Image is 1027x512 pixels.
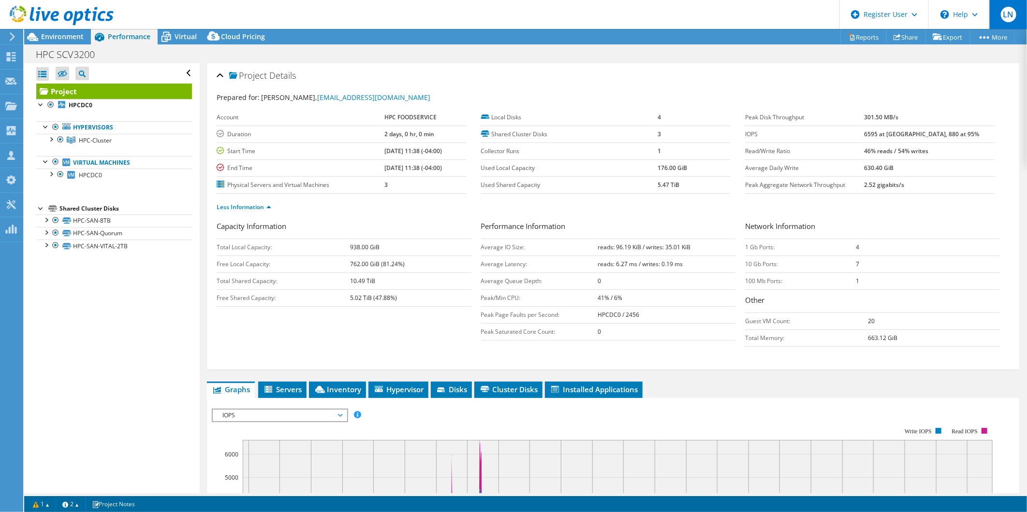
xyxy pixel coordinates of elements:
[36,214,192,227] a: HPC-SAN-8TB
[225,450,238,458] text: 6000
[36,121,192,134] a: Hypervisors
[868,334,897,342] b: 663.12 GiB
[952,428,978,435] text: Read IOPS
[26,498,56,510] a: 1
[481,272,598,289] td: Average Queue Depth:
[481,129,658,139] label: Shared Cluster Disks
[481,306,598,323] td: Peak Page Faults per Second:
[436,384,467,394] span: Disks
[481,163,658,173] label: Used Local Capacity
[59,203,192,214] div: Shared Cluster Disks
[108,32,150,41] span: Performance
[314,384,361,394] span: Inventory
[745,329,868,346] td: Total Memory:
[69,101,92,109] b: HPCDC0
[856,260,859,268] b: 7
[481,146,658,156] label: Collector Runs
[550,384,638,394] span: Installed Applications
[217,256,351,272] td: Free Local Capacity:
[940,10,949,19] svg: \n
[36,227,192,240] a: HPC-SAN-Quorum
[481,323,598,340] td: Peak Saturated Core Count:
[598,243,690,251] b: reads: 96.19 KiB / writes: 35.01 KiB
[856,243,859,251] b: 4
[36,99,192,112] a: HPCDC0
[840,29,887,44] a: Reports
[217,203,271,211] a: Less Information
[175,32,197,41] span: Virtual
[41,32,84,41] span: Environment
[481,289,598,306] td: Peak/Min CPU:
[658,130,661,138] b: 3
[384,113,437,121] b: HPC FOODSERVICE
[221,32,265,41] span: Cloud Pricing
[217,221,471,234] h3: Capacity Information
[745,129,864,139] label: IOPS
[317,93,430,102] a: [EMAIL_ADDRESS][DOMAIN_NAME]
[481,113,658,122] label: Local Disks
[865,164,894,172] b: 630.40 GiB
[384,164,442,172] b: [DATE] 11:38 (-04:00)
[598,260,683,268] b: reads: 6.27 ms / writes: 0.19 ms
[745,239,856,256] td: 1 Gb Ports:
[865,147,929,155] b: 46% reads / 54% writes
[865,113,899,121] b: 301.50 MB/s
[79,171,102,179] span: HPCDC0
[745,272,856,289] td: 100 Mb Ports:
[745,180,864,190] label: Peak Aggregate Network Throughput
[925,29,970,44] a: Export
[481,256,598,272] td: Average Latency:
[229,71,267,81] span: Project
[269,70,296,81] span: Details
[56,498,86,510] a: 2
[351,260,405,268] b: 762.00 GiB (81.24%)
[598,327,601,336] b: 0
[212,384,250,394] span: Graphs
[351,243,380,251] b: 938.00 GiB
[217,113,384,122] label: Account
[745,256,856,272] td: 10 Gb Ports:
[384,130,434,138] b: 2 days, 0 hr, 0 min
[36,156,192,169] a: Virtual Machines
[745,221,1000,234] h3: Network Information
[217,289,351,306] td: Free Shared Capacity:
[598,294,622,302] b: 41% / 6%
[384,181,388,189] b: 3
[865,181,905,189] b: 2.52 gigabits/s
[218,410,342,421] span: IOPS
[217,93,260,102] label: Prepared for:
[225,473,238,482] text: 5000
[36,169,192,181] a: HPCDC0
[745,295,1000,308] h3: Other
[868,317,875,325] b: 20
[217,129,384,139] label: Duration
[79,136,112,144] span: HPC-Cluster
[598,311,639,319] b: HPCDC0 / 2456
[745,146,864,156] label: Read/Write Ratio
[217,239,351,256] td: Total Local Capacity:
[856,277,859,285] b: 1
[31,49,110,60] h1: HPC SCV3200
[85,498,142,510] a: Project Notes
[745,113,864,122] label: Peak Disk Throughput
[658,147,661,155] b: 1
[865,130,980,138] b: 6595 at [GEOGRAPHIC_DATA], 880 at 95%
[481,221,736,234] h3: Performance Information
[481,239,598,256] td: Average IO Size:
[36,240,192,252] a: HPC-SAN-VITAL-2TB
[217,180,384,190] label: Physical Servers and Virtual Machines
[658,113,661,121] b: 4
[598,277,601,285] b: 0
[658,181,679,189] b: 5.47 TiB
[217,272,351,289] td: Total Shared Capacity:
[351,277,376,285] b: 10.49 TiB
[36,134,192,146] a: HPC-Cluster
[479,384,538,394] span: Cluster Disks
[745,163,864,173] label: Average Daily Write
[263,384,302,394] span: Servers
[261,93,430,102] span: [PERSON_NAME],
[481,180,658,190] label: Used Shared Capacity
[373,384,424,394] span: Hypervisor
[1001,7,1016,22] span: LN
[658,164,687,172] b: 176.00 GiB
